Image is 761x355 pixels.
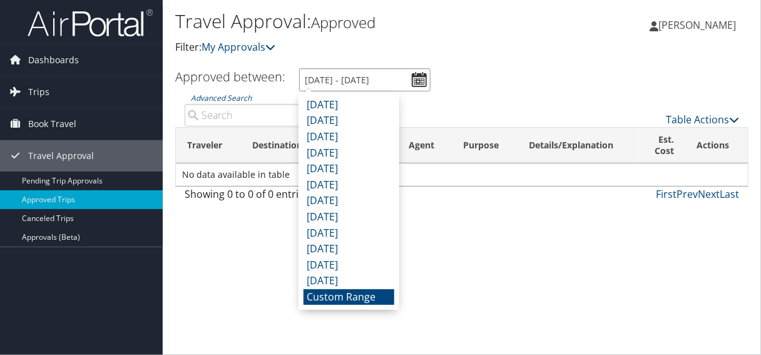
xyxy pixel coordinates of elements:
[241,128,323,163] th: Destination: activate to sort column ascending
[176,163,748,186] td: No data available in table
[304,257,394,274] li: [DATE]
[176,128,241,163] th: Traveler: activate to sort column ascending
[304,113,394,129] li: [DATE]
[304,209,394,225] li: [DATE]
[720,187,739,201] a: Last
[698,187,720,201] a: Next
[397,128,452,163] th: Agent
[666,113,739,126] a: Table Actions
[299,68,431,91] input: [DATE] - [DATE]
[311,12,375,33] small: Approved
[304,273,394,289] li: [DATE]
[175,39,558,56] p: Filter:
[28,140,94,172] span: Travel Approval
[202,40,275,54] a: My Approvals
[185,187,309,208] div: Showing 0 to 0 of 0 entries
[304,177,394,193] li: [DATE]
[185,104,309,126] input: Advanced Search
[28,76,49,108] span: Trips
[638,128,686,163] th: Est. Cost: activate to sort column ascending
[658,18,736,32] span: [PERSON_NAME]
[304,161,394,177] li: [DATE]
[175,8,558,34] h1: Travel Approval:
[518,128,638,163] th: Details/Explanation
[304,225,394,242] li: [DATE]
[28,44,79,76] span: Dashboards
[304,289,394,306] li: Custom Range
[175,68,285,85] h3: Approved between:
[304,145,394,162] li: [DATE]
[304,193,394,209] li: [DATE]
[656,187,677,201] a: First
[28,8,153,38] img: airportal-logo.png
[452,128,518,163] th: Purpose
[304,97,394,113] li: [DATE]
[304,129,394,145] li: [DATE]
[191,93,252,103] a: Advanced Search
[677,187,698,201] a: Prev
[686,128,748,163] th: Actions
[304,241,394,257] li: [DATE]
[650,6,748,44] a: [PERSON_NAME]
[28,108,76,140] span: Book Travel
